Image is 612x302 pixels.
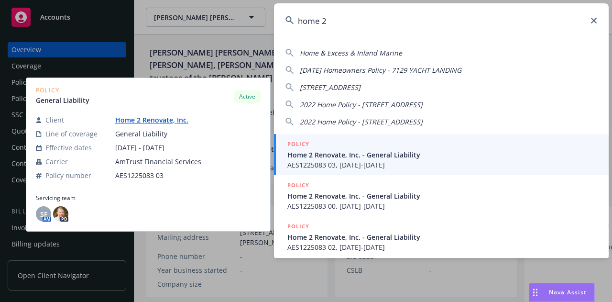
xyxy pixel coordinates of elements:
[274,134,609,175] a: POLICYHome 2 Renovate, Inc. - General LiabilityAES1225083 03, [DATE]-[DATE]
[300,66,461,75] span: [DATE] Homeowners Policy - 7129 YACHT LANDING
[274,175,609,216] a: POLICYHome 2 Renovate, Inc. - General LiabilityAES1225083 00, [DATE]-[DATE]
[287,150,597,160] span: Home 2 Renovate, Inc. - General Liability
[300,48,402,57] span: Home & Excess & Inland Marine
[287,242,597,252] span: AES1225083 02, [DATE]-[DATE]
[300,100,423,109] span: 2022 Home Policy - [STREET_ADDRESS]
[529,283,541,302] div: Drag to move
[300,117,423,126] span: 2022 Home Policy - [STREET_ADDRESS]
[287,180,309,190] h5: POLICY
[287,191,597,201] span: Home 2 Renovate, Inc. - General Liability
[287,160,597,170] span: AES1225083 03, [DATE]-[DATE]
[274,216,609,257] a: POLICYHome 2 Renovate, Inc. - General LiabilityAES1225083 02, [DATE]-[DATE]
[300,83,361,92] span: [STREET_ADDRESS]
[529,283,595,302] button: Nova Assist
[549,288,587,296] span: Nova Assist
[287,201,597,211] span: AES1225083 00, [DATE]-[DATE]
[274,3,609,38] input: Search...
[287,139,309,149] h5: POLICY
[287,222,309,231] h5: POLICY
[287,232,597,242] span: Home 2 Renovate, Inc. - General Liability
